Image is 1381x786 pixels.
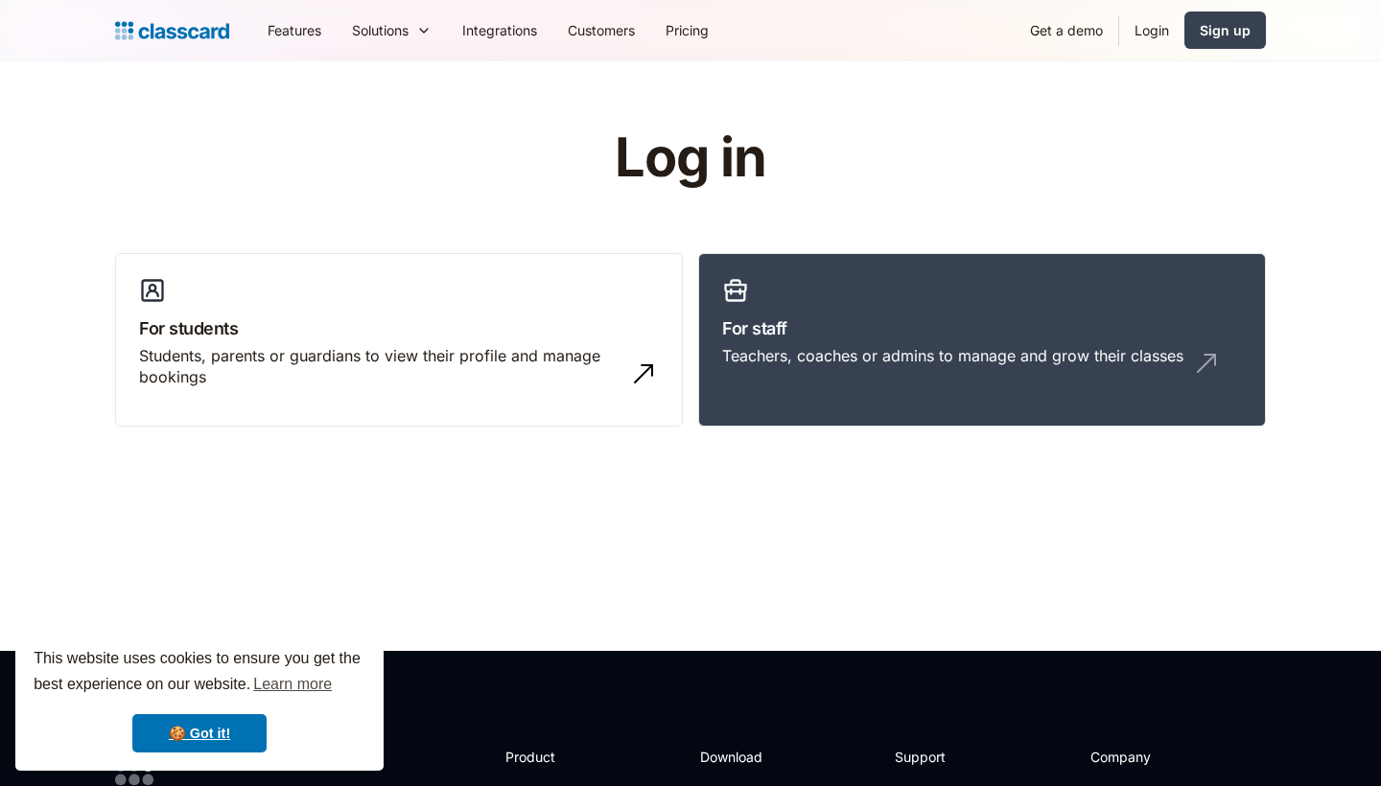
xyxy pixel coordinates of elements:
[722,315,1242,341] h3: For staff
[505,747,608,767] h2: Product
[252,9,337,52] a: Features
[386,128,995,188] h1: Log in
[1015,9,1118,52] a: Get a demo
[895,747,972,767] h2: Support
[15,629,384,771] div: cookieconsent
[1200,20,1251,40] div: Sign up
[698,253,1266,428] a: For staffTeachers, coaches or admins to manage and grow their classes
[115,253,683,428] a: For studentsStudents, parents or guardians to view their profile and manage bookings
[139,345,620,388] div: Students, parents or guardians to view their profile and manage bookings
[552,9,650,52] a: Customers
[115,17,229,44] a: home
[1090,747,1218,767] h2: Company
[722,345,1183,366] div: Teachers, coaches or admins to manage and grow their classes
[1184,12,1266,49] a: Sign up
[447,9,552,52] a: Integrations
[250,670,335,699] a: learn more about cookies
[132,714,267,752] a: dismiss cookie message
[352,20,409,40] div: Solutions
[650,9,724,52] a: Pricing
[34,647,365,699] span: This website uses cookies to ensure you get the best experience on our website.
[337,9,447,52] div: Solutions
[1119,9,1184,52] a: Login
[700,747,779,767] h2: Download
[139,315,659,341] h3: For students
